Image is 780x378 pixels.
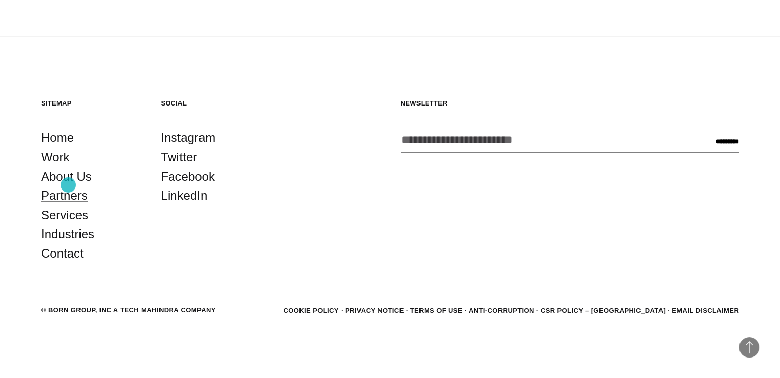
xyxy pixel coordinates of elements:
h5: Sitemap [41,99,141,108]
a: Cookie Policy [283,307,338,314]
a: Terms of Use [410,307,463,314]
a: Anti-Corruption [469,307,534,314]
a: Services [41,205,88,225]
a: Partners [41,186,88,205]
a: Twitter [161,148,197,167]
h5: Newsletter [401,99,739,108]
a: Email Disclaimer [672,307,739,314]
a: Instagram [161,128,216,148]
a: Facebook [161,167,215,186]
button: Back to Top [739,337,759,358]
a: Industries [41,224,94,244]
a: About Us [41,167,92,186]
a: Contact [41,244,84,263]
a: Privacy Notice [345,307,404,314]
a: Home [41,128,74,148]
a: LinkedIn [161,186,208,205]
a: Work [41,148,70,167]
h5: Social [161,99,261,108]
div: © BORN GROUP, INC A Tech Mahindra Company [41,305,216,316]
a: CSR POLICY – [GEOGRAPHIC_DATA] [541,307,666,314]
